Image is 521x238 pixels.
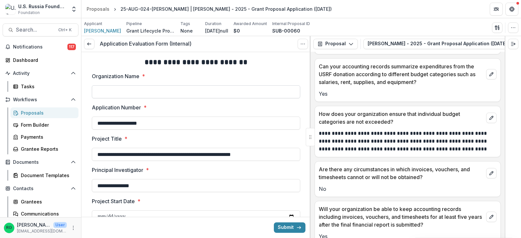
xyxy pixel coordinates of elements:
p: Organization Name [92,72,139,80]
div: Grantee Reports [21,146,73,152]
p: Grant Lifecycle Process [126,27,175,34]
p: [EMAIL_ADDRESS][DOMAIN_NAME] [17,228,67,234]
p: Applicant [84,21,102,27]
button: Search... [3,23,78,36]
p: Project Start Date [92,197,135,205]
p: Are there any circumstances in which invoices, vouchers, and timesheets cannot or will not be obt... [319,165,484,181]
a: Form Builder [10,119,78,130]
span: Activity [13,71,68,76]
button: Proposal [313,39,358,49]
div: Ruslan Garipov [6,226,12,230]
button: Get Help [505,3,518,16]
div: Ctrl + K [57,26,73,34]
p: [PERSON_NAME] [17,221,51,228]
span: 117 [67,44,76,50]
a: Communications [10,208,78,219]
span: Notifications [13,44,67,50]
button: edit [486,168,497,178]
nav: breadcrumb [84,4,334,14]
div: Tasks [21,83,73,90]
a: [PERSON_NAME] [84,27,121,34]
a: Grantees [10,196,78,207]
p: Tags [180,21,190,27]
div: 25-AUG-024-[PERSON_NAME] | [PERSON_NAME] - 2025 - Grant Proposal Application ([DATE]) [120,6,332,12]
button: Expand right [508,39,518,49]
div: Communications [21,210,73,217]
a: Tasks [10,81,78,92]
button: Open Documents [3,157,78,167]
p: Pipeline [126,21,142,27]
p: Internal Proposal ID [272,21,310,27]
h3: Application Evaluation Form (Internal) [100,41,191,47]
a: Proposals [10,107,78,118]
div: Dashboard [13,57,73,63]
div: Proposals [87,6,109,12]
button: Open entity switcher [69,3,78,16]
button: edit [486,212,497,222]
p: None [180,27,193,34]
button: Open Activity [3,68,78,78]
p: [DATE]null [205,27,228,34]
a: Proposals [84,4,112,14]
p: Duration [205,21,221,27]
p: SUB-00060 [272,27,300,34]
p: User [53,222,67,228]
p: Awarded Amount [233,21,267,27]
button: edit [486,69,497,79]
div: Payments [21,133,73,140]
div: Proposals [21,109,73,116]
p: $0 [233,27,240,34]
button: More [69,224,77,232]
p: Will your organization be able to keep accounting records including invoices, vouchers, and times... [319,205,484,229]
div: Form Builder [21,121,73,128]
p: No [319,185,497,193]
span: Search... [16,27,54,33]
span: Foundation [18,10,40,16]
button: Open Contacts [3,183,78,194]
a: Dashboard [3,55,78,65]
a: Payments [10,132,78,142]
p: Can your accounting records summarize expenditures from the USRF donation according to different ... [319,63,484,86]
p: Project Title [92,135,122,143]
p: Application Number [92,104,141,111]
button: Open Workflows [3,94,78,105]
p: How does your organization ensure that individual budget categories are not exceeded? [319,110,484,126]
a: Grantee Reports [10,144,78,154]
a: Document Templates [10,170,78,181]
div: U.S. Russia Foundation [18,3,67,10]
p: Principal Investigator [92,166,143,174]
span: Workflows [13,97,68,103]
div: Grantees [21,198,73,205]
p: Yes [319,90,497,98]
span: Contacts [13,186,68,191]
img: U.S. Russia Foundation [5,4,16,14]
button: Partners [490,3,503,16]
button: edit [486,113,497,123]
span: Documents [13,160,68,165]
button: Options [298,39,308,49]
div: Document Templates [21,172,73,179]
button: Submit [274,222,305,233]
button: Notifications117 [3,42,78,52]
